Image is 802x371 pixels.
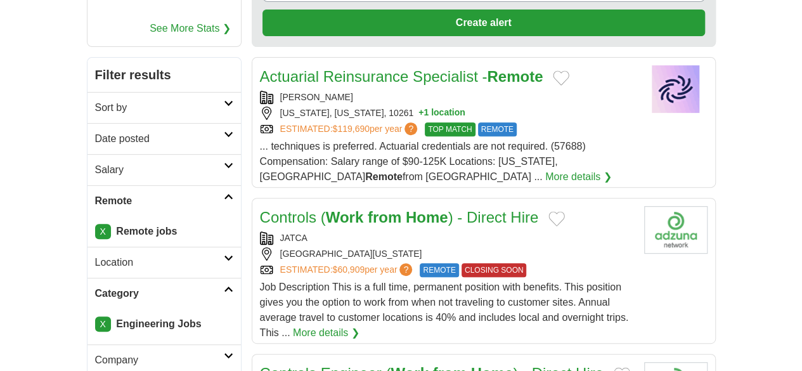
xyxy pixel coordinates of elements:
[87,123,241,154] a: Date posted
[87,278,241,309] a: Category
[260,231,634,245] div: JATCA
[462,263,527,277] span: CLOSING SOON
[326,209,364,226] strong: Work
[87,185,241,216] a: Remote
[260,91,634,104] div: [PERSON_NAME]
[95,316,111,332] a: X
[95,255,224,270] h2: Location
[87,247,241,278] a: Location
[280,122,420,136] a: ESTIMATED:$119,690per year?
[545,169,612,185] a: More details ❯
[332,264,365,275] span: $60,909
[280,263,415,277] a: ESTIMATED:$60,909per year?
[404,122,417,135] span: ?
[260,209,539,226] a: Controls (Work from Home) - Direct Hire
[260,68,543,85] a: Actuarial Reinsurance Specialist -Remote
[116,226,177,237] strong: Remote jobs
[260,141,586,182] span: ... techniques is preferred. Actuarial credentials are not required. (57688) Compensation: Salary...
[368,209,401,226] strong: from
[418,107,424,120] span: +
[548,211,565,226] button: Add to favorite jobs
[87,92,241,123] a: Sort by
[116,318,201,329] strong: Engineering Jobs
[95,193,224,209] h2: Remote
[478,122,517,136] span: REMOTE
[644,206,708,254] img: Company logo
[260,107,634,120] div: [US_STATE], [US_STATE], 10261
[420,263,458,277] span: REMOTE
[87,154,241,185] a: Salary
[487,68,543,85] strong: Remote
[553,70,569,86] button: Add to favorite jobs
[332,124,369,134] span: $119,690
[87,58,241,92] h2: Filter results
[262,10,705,36] button: Create alert
[260,282,629,338] span: Job Description This is a full time, permanent position with benefits. This position gives you th...
[95,162,224,178] h2: Salary
[95,286,224,301] h2: Category
[406,209,448,226] strong: Home
[418,107,465,120] button: +1 location
[95,353,224,368] h2: Company
[260,247,634,261] div: [GEOGRAPHIC_DATA][US_STATE]
[150,21,231,36] a: See More Stats ❯
[644,65,708,113] img: Company logo
[95,224,111,239] a: X
[95,131,224,146] h2: Date posted
[95,100,224,115] h2: Sort by
[399,263,412,276] span: ?
[425,122,475,136] span: TOP MATCH
[293,325,359,341] a: More details ❯
[365,171,403,182] strong: Remote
